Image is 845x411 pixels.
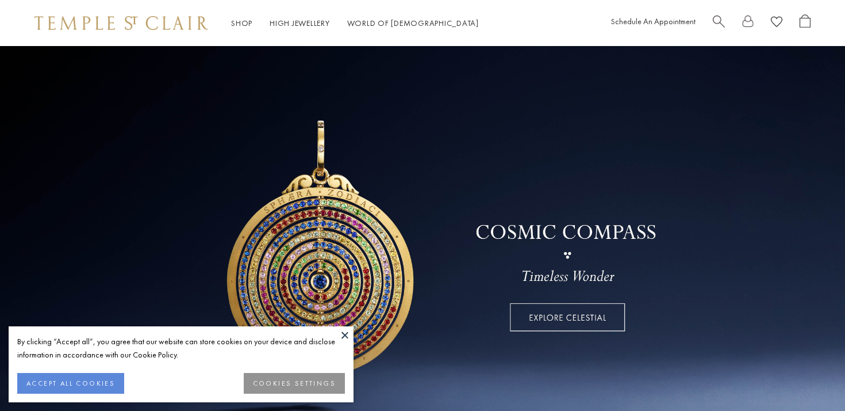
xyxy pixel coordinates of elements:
[771,14,782,32] a: View Wishlist
[17,335,345,361] div: By clicking “Accept all”, you agree that our website can store cookies on your device and disclos...
[270,18,330,28] a: High JewelleryHigh Jewellery
[231,16,479,31] nav: Main navigation
[347,18,479,28] a: World of [DEMOGRAPHIC_DATA]World of [DEMOGRAPHIC_DATA]
[611,16,696,26] a: Schedule An Appointment
[800,14,811,32] a: Open Shopping Bag
[17,373,124,394] button: ACCEPT ALL COOKIES
[788,357,834,399] iframe: Gorgias live chat messenger
[244,373,345,394] button: COOKIES SETTINGS
[713,14,725,32] a: Search
[231,18,252,28] a: ShopShop
[34,16,208,30] img: Temple St. Clair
